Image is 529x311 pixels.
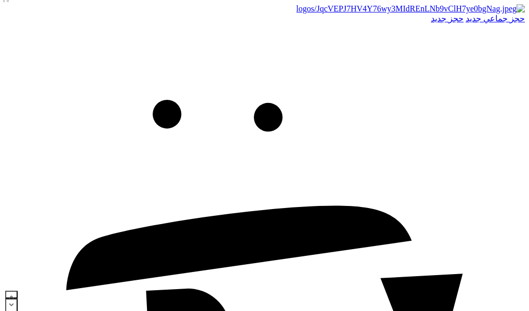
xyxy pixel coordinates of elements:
[296,4,525,14] img: logos/JqcVEPJ7HV4Y76wy3MIdREnLNb9vClH7ye0bgNag.jpeg
[431,14,464,23] a: حجز جديد
[466,14,525,23] a: حجز جماعي جديد
[511,31,525,40] a: الدعم الفني
[497,31,509,40] a: ملاحظات فريق العمل
[4,4,525,14] a: logos/JqcVEPJ7HV4Y76wy3MIdREnLNb9vClH7ye0bgNag.jpeg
